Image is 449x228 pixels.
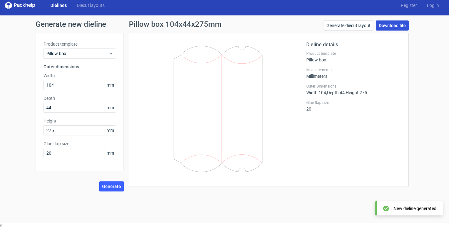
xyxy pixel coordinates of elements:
label: Product template [306,51,401,56]
label: Measurements [306,67,401,72]
a: Log in [422,2,444,9]
label: Product template [43,41,116,47]
label: Height [43,118,116,124]
label: Glue flap size [306,100,401,105]
span: mm [105,103,116,112]
a: Register [396,2,422,9]
label: Depth [43,95,116,101]
span: Generate [102,184,121,189]
label: Outer Dimensions [306,84,401,89]
span: , Height : 275 [345,90,367,95]
span: , Depth : 44 [326,90,345,95]
span: Pillow box [46,50,108,57]
span: Width : 104 [306,90,326,95]
a: Generate diecut layout [324,20,373,31]
span: mm [105,126,116,135]
button: Generate [99,181,124,191]
div: Pillow box [306,51,401,62]
div: New dieline generated [394,205,436,212]
label: Glue flap size [43,140,116,147]
a: Diecut layouts [72,2,110,9]
h1: Pillow box 104x44x275mm [129,20,222,28]
span: mm [105,148,116,158]
h3: Outer dimensions [43,64,116,70]
div: 20 [306,100,401,111]
h1: Generate new dieline [36,20,414,28]
a: Download file [376,20,409,31]
label: Width [43,72,116,79]
h2: Dieline details [306,41,401,48]
a: Dielines [45,2,72,9]
span: mm [105,80,116,90]
div: Millimeters [306,67,401,79]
